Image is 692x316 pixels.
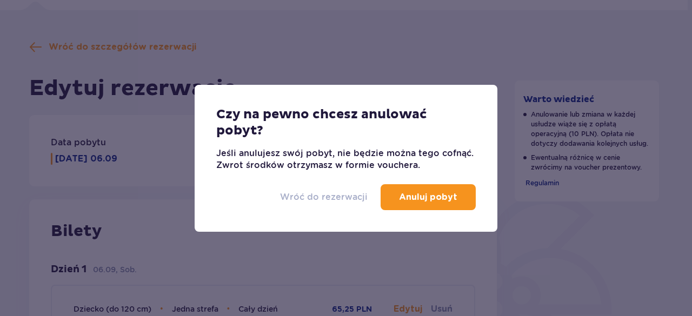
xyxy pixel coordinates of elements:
[216,106,476,139] p: Czy na pewno chcesz anulować pobyt?
[280,191,368,203] a: Wróć do rezerwacji
[381,184,476,210] button: Anuluj pobyt
[399,191,457,203] p: Anuluj pobyt
[216,147,476,171] p: Jeśli anulujesz swój pobyt, nie będzie można tego cofnąć. Zwrot środków otrzymasz w formie vouchera.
